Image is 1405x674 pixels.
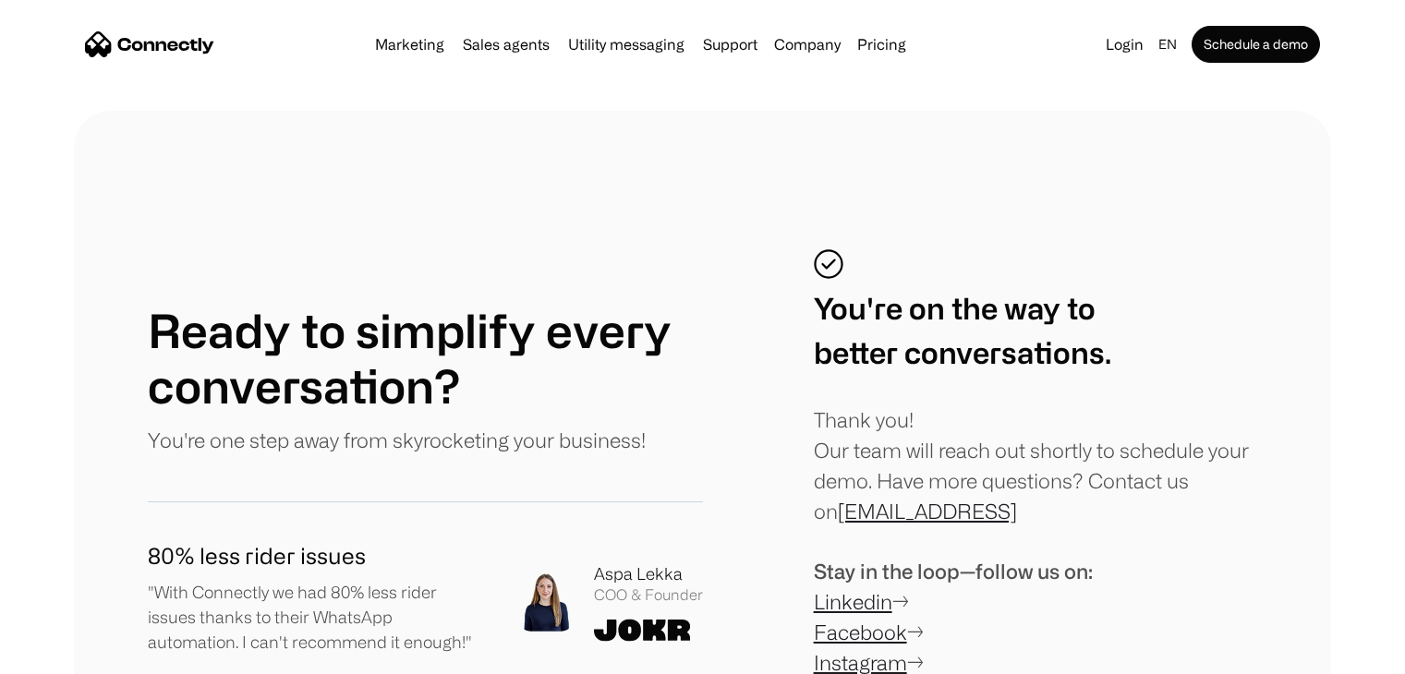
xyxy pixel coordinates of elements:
[814,651,907,674] a: Instagram
[850,37,914,52] a: Pricing
[37,642,111,668] ul: Language list
[1098,31,1151,57] a: Login
[148,303,703,414] h1: Ready to simplify every conversation?
[594,561,703,586] div: Aspa Lekka
[814,560,1093,583] span: Stay in the loop—follow us on:
[18,640,111,668] aside: Language selected: English
[148,539,480,572] h1: 80% less rider issues
[814,286,1111,375] div: You're on the way to better conversations.
[368,37,452,52] a: Marketing
[769,31,846,57] div: Company
[1151,31,1188,57] div: en
[696,37,765,52] a: Support
[594,586,703,604] div: COO & Founder
[838,499,1017,523] a: [EMAIL_ADDRESS]
[814,620,907,644] a: Facebook
[1158,31,1177,57] div: en
[561,37,692,52] a: Utility messaging
[85,30,214,58] a: home
[455,37,557,52] a: Sales agents
[814,404,1257,526] div: Thank you! Our team will reach out shortly to schedule your demo. Have more questions? Contact us on
[148,580,480,655] p: "With Connectly we had 80% less rider issues thanks to their WhatsApp automation. I can't recomme...
[774,31,841,57] div: Company
[1192,26,1320,63] a: Schedule a demo
[814,590,892,613] a: Linkedin
[148,425,646,455] p: You're one step away from skyrocketing your business!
